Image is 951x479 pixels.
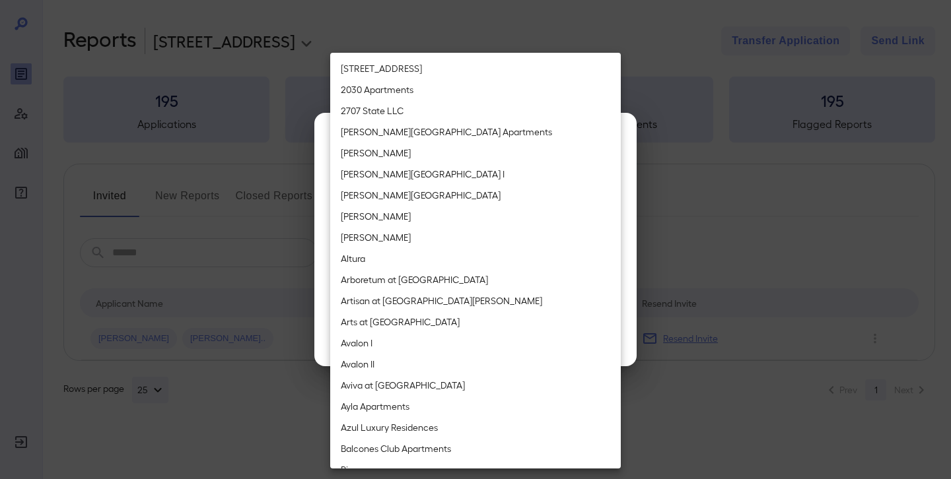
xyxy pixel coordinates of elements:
li: Ayla Apartments [330,396,621,417]
li: Aviva at [GEOGRAPHIC_DATA] [330,375,621,396]
li: 2707 State LLC [330,100,621,121]
li: [PERSON_NAME] [330,206,621,227]
li: [PERSON_NAME][GEOGRAPHIC_DATA] Apartments [330,121,621,143]
li: [PERSON_NAME][GEOGRAPHIC_DATA] I [330,164,621,185]
li: [PERSON_NAME] [330,143,621,164]
li: [PERSON_NAME][GEOGRAPHIC_DATA] [330,185,621,206]
li: Avalon I [330,333,621,354]
li: 2030 Apartments [330,79,621,100]
li: Artisan at [GEOGRAPHIC_DATA][PERSON_NAME] [330,290,621,311]
li: Arboretum at [GEOGRAPHIC_DATA] [330,269,621,290]
li: Avalon II [330,354,621,375]
li: [PERSON_NAME] [330,227,621,248]
li: Arts at [GEOGRAPHIC_DATA] [330,311,621,333]
li: Altura [330,248,621,269]
li: Balcones Club Apartments [330,438,621,459]
li: [STREET_ADDRESS] [330,58,621,79]
li: Azul Luxury Residences [330,417,621,438]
